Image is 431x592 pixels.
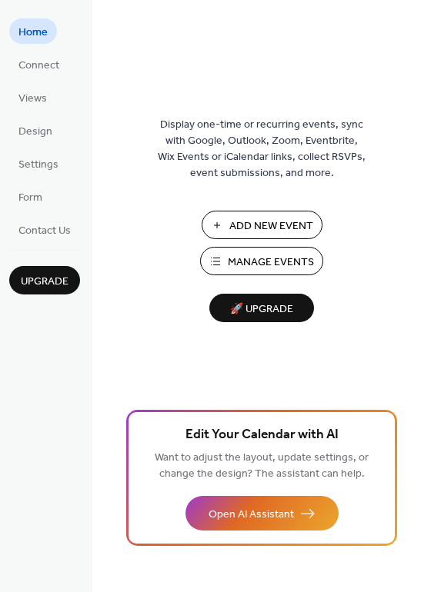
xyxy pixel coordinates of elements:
[228,254,314,271] span: Manage Events
[9,52,68,77] a: Connect
[209,507,294,523] span: Open AI Assistant
[185,424,339,446] span: Edit Your Calendar with AI
[18,190,42,206] span: Form
[18,91,47,107] span: Views
[18,223,71,239] span: Contact Us
[219,299,305,320] span: 🚀 Upgrade
[9,85,56,110] a: Views
[18,58,59,74] span: Connect
[9,217,80,242] a: Contact Us
[155,447,369,484] span: Want to adjust the layout, update settings, or change the design? The assistant can help.
[18,124,52,140] span: Design
[18,157,58,173] span: Settings
[185,496,339,530] button: Open AI Assistant
[18,25,48,41] span: Home
[200,247,323,275] button: Manage Events
[202,211,322,239] button: Add New Event
[9,118,62,143] a: Design
[209,294,314,322] button: 🚀 Upgrade
[9,18,57,44] a: Home
[9,151,68,176] a: Settings
[9,266,80,294] button: Upgrade
[158,117,366,181] span: Display one-time or recurring events, sync with Google, Outlook, Zoom, Eventbrite, Wix Events or ...
[9,184,52,209] a: Form
[21,274,68,290] span: Upgrade
[229,218,313,234] span: Add New Event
